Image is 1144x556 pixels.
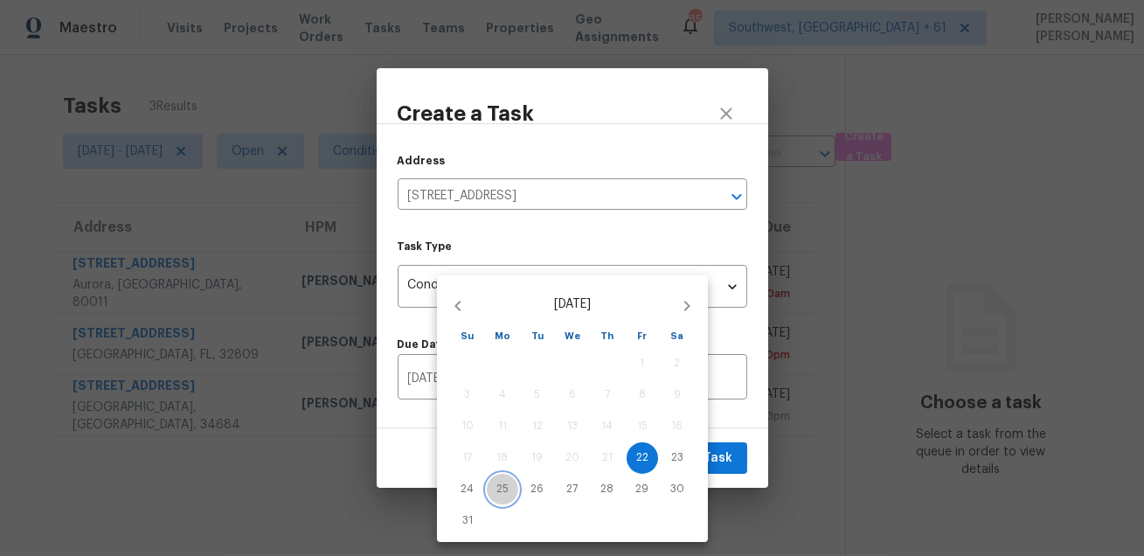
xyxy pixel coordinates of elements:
span: Sa [662,329,693,344]
p: 26 [531,482,544,497]
p: 29 [636,482,649,497]
p: 25 [496,482,509,497]
p: 27 [567,482,579,497]
span: We [557,329,588,344]
p: 28 [601,482,614,497]
p: 30 [670,482,684,497]
p: 22 [636,450,648,465]
button: 25 [487,474,518,505]
span: Mo [487,329,518,344]
button: 28 [592,474,623,505]
button: 24 [452,474,483,505]
button: 22 [627,442,658,474]
button: 30 [662,474,693,505]
button: 23 [662,442,693,474]
p: 24 [461,482,475,497]
button: 27 [557,474,588,505]
span: Tu [522,329,553,344]
p: 31 [462,513,473,528]
button: 31 [452,505,483,537]
p: 23 [671,450,683,465]
span: Th [592,329,623,344]
span: Su [452,329,483,344]
p: [DATE] [479,295,666,314]
button: 26 [522,474,553,505]
span: Fr [627,329,658,344]
button: 29 [627,474,658,505]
